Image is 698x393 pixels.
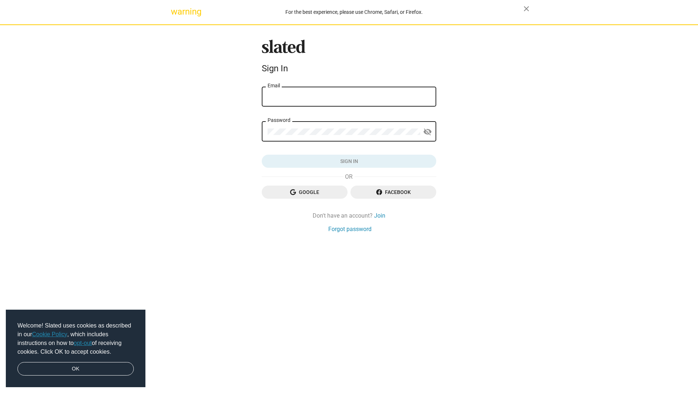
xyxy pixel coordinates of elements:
div: Don't have an account? [262,212,436,219]
a: Join [374,212,385,219]
button: Facebook [350,186,436,199]
div: cookieconsent [6,310,145,388]
sl-branding: Sign In [262,40,436,77]
mat-icon: warning [171,7,180,16]
a: opt-out [74,340,92,346]
a: Forgot password [328,225,372,233]
div: For the best experience, please use Chrome, Safari, or Firefox. [185,7,523,17]
div: Sign In [262,63,436,74]
span: Facebook [356,186,430,199]
span: Google [268,186,342,199]
a: dismiss cookie message [17,362,134,376]
button: Google [262,186,348,199]
button: Show password [420,125,435,139]
a: Cookie Policy [32,331,67,337]
mat-icon: visibility_off [423,126,432,138]
span: Welcome! Slated uses cookies as described in our , which includes instructions on how to of recei... [17,321,134,356]
mat-icon: close [522,4,531,13]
